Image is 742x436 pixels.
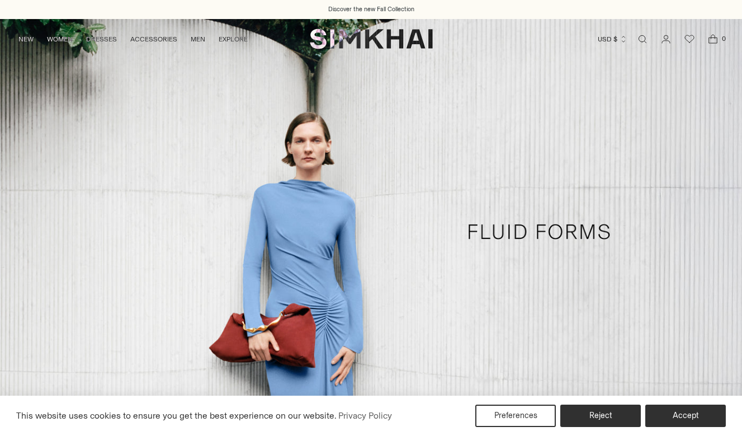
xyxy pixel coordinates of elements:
[645,405,726,427] button: Accept
[337,407,394,424] a: Privacy Policy (opens in a new tab)
[18,27,34,51] a: NEW
[678,28,701,50] a: Wishlist
[86,27,117,51] a: DRESSES
[719,34,729,44] span: 0
[475,405,556,427] button: Preferences
[191,27,205,51] a: MEN
[328,5,414,14] a: Discover the new Fall Collection
[16,410,337,421] span: This website uses cookies to ensure you get the best experience on our website.
[560,405,641,427] button: Reject
[47,27,73,51] a: WOMEN
[598,27,627,51] button: USD $
[130,27,177,51] a: ACCESSORIES
[702,28,724,50] a: Open cart modal
[631,28,654,50] a: Open search modal
[655,28,677,50] a: Go to the account page
[219,27,248,51] a: EXPLORE
[310,28,433,50] a: SIMKHAI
